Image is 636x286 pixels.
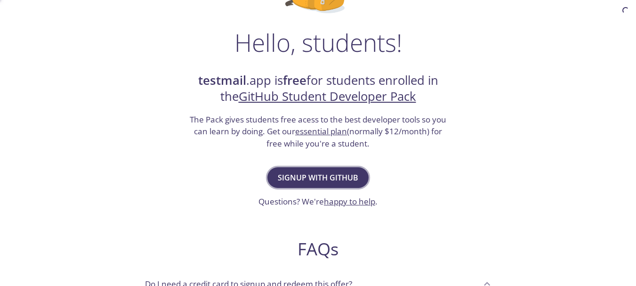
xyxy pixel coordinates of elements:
[295,126,347,137] a: essential plan
[239,88,416,105] a: GitHub Student Developer Pack
[267,167,369,188] button: Signup with GitHub
[137,238,499,260] h2: FAQs
[324,196,375,207] a: happy to help
[278,171,358,184] span: Signup with GitHub
[189,114,448,150] h3: The Pack gives students free acess to the best developer tools so you can learn by doing. Get our...
[258,196,378,208] h3: Questions? We're .
[198,72,246,89] strong: testmail
[234,28,402,57] h1: Hello, students!
[189,73,448,105] h2: .app is for students enrolled in the
[283,72,306,89] strong: free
